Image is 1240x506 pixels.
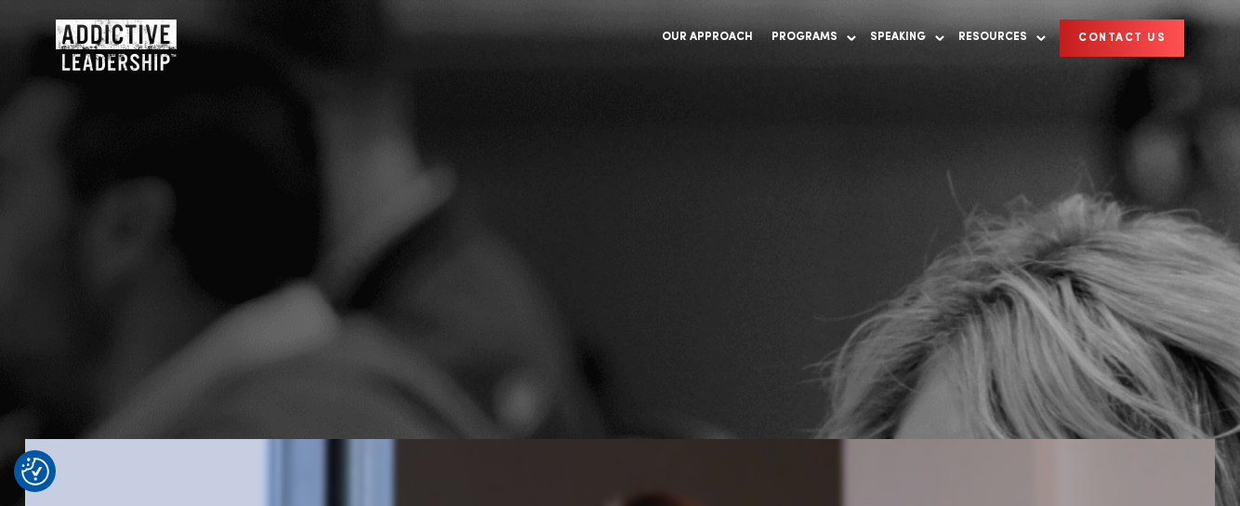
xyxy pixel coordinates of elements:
[762,19,856,57] a: Programs
[21,458,49,486] img: Revisit consent button
[949,19,1046,57] a: Resources
[861,19,944,57] a: Speaking
[21,458,49,486] button: Consent Preferences
[56,20,167,57] a: Home
[653,19,762,57] a: Our Approach
[1060,20,1184,57] a: CONTACT US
